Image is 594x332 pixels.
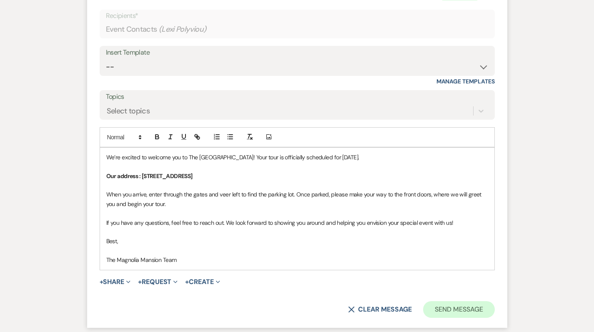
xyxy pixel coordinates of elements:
span: + [100,279,103,285]
p: The Magnolia Mansion Team [106,255,488,264]
button: Request [138,279,178,285]
p: We’re excited to welcome you to The [GEOGRAPHIC_DATA]! Your tour is officially scheduled for [DATE]. [106,153,488,162]
button: Send Message [423,301,494,318]
p: Best, [106,236,488,246]
strong: Our address : [STREET_ADDRESS] [106,172,193,180]
button: Share [100,279,131,285]
button: Clear message [348,306,411,313]
span: + [138,279,142,285]
a: Manage Templates [436,78,495,85]
span: ( Lexi Polyviou ) [159,24,207,35]
p: Recipients* [106,10,489,21]
span: + [185,279,189,285]
div: Select topics [107,105,150,116]
label: Topics [106,91,489,103]
div: Event Contacts [106,21,489,38]
div: Insert Template [106,47,489,59]
button: Create [185,279,220,285]
p: If you have any questions, feel free to reach out. We look forward to showing you around and help... [106,218,488,227]
p: When you arrive, enter through the gates and veer left to find the parking lot. Once parked, plea... [106,190,488,209]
